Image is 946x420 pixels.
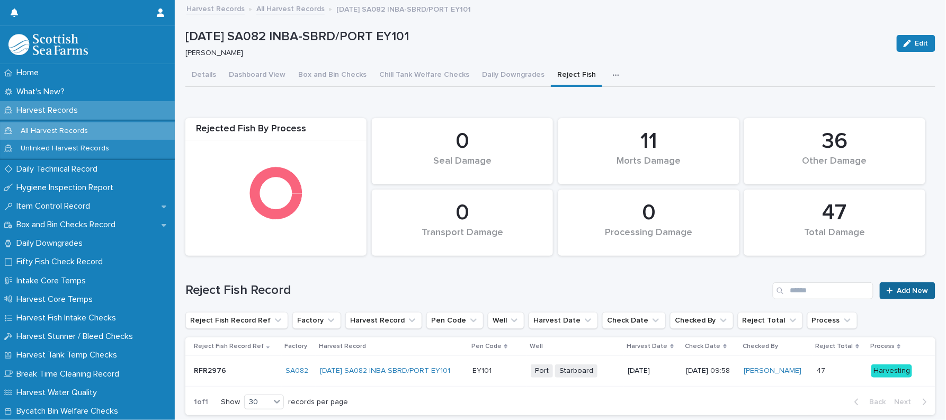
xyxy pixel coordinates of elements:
[336,3,471,14] p: [DATE] SA082 INBA-SBRD/PORT EY101
[292,65,373,87] button: Box and Bin Checks
[12,332,141,342] p: Harvest Stunner / Bleed Checks
[256,2,325,14] a: All Harvest Records
[472,364,494,376] p: EY101
[390,227,535,249] div: Transport Damage
[185,29,888,44] p: [DATE] SA082 INBA-SBRD/PORT EY101
[12,257,111,267] p: Fifty Fish Check Record
[426,312,484,329] button: Pen Code
[12,144,118,153] p: Unlinked Harvest Records
[846,397,890,407] button: Back
[185,123,367,141] div: Rejected Fish By Process
[576,128,721,155] div: 11
[12,294,101,305] p: Harvest Core Temps
[319,341,366,352] p: Harvest Record
[686,367,736,376] p: [DATE] 09:58
[185,312,288,329] button: Reject Fish Record Ref
[12,276,94,286] p: Intake Core Temps
[529,312,598,329] button: Harvest Date
[185,356,935,387] tr: RFR2976RFR2976 SA082 [DATE] SA082 INBA-SBRD/PORT EY101 EY101EY101 PortStarboard[DATE][DATE] 09:58...
[530,341,543,352] p: Well
[185,283,769,298] h1: Reject Fish Record
[627,341,668,352] p: Harvest Date
[551,65,602,87] button: Reject Fish
[576,200,721,226] div: 0
[245,397,270,408] div: 30
[12,127,96,136] p: All Harvest Records
[816,341,853,352] p: Reject Total
[185,65,222,87] button: Details
[12,313,124,323] p: Harvest Fish Intake Checks
[890,397,935,407] button: Next
[286,367,309,376] a: SA082
[762,227,907,249] div: Total Damage
[186,2,245,14] a: Harvest Records
[880,282,935,299] a: Add New
[762,200,907,226] div: 47
[194,364,228,376] p: RFR2976
[897,287,929,294] span: Add New
[762,156,907,178] div: Other Damage
[743,341,778,352] p: Checked By
[12,68,47,78] p: Home
[12,87,73,97] p: What's New?
[762,128,907,155] div: 36
[738,312,803,329] button: Reject Total
[222,65,292,87] button: Dashboard View
[12,369,128,379] p: Break Time Cleaning Record
[471,341,502,352] p: Pen Code
[807,312,858,329] button: Process
[194,341,264,352] p: Reject Fish Record Ref
[285,341,308,352] p: Factory
[628,367,678,376] p: [DATE]
[685,341,721,352] p: Check Date
[390,200,535,226] div: 0
[12,201,99,211] p: Item Control Record
[870,341,895,352] p: Process
[531,364,553,378] span: Port
[292,312,341,329] button: Factory
[390,128,535,155] div: 0
[897,35,935,52] button: Edit
[915,40,929,47] span: Edit
[345,312,422,329] button: Harvest Record
[817,364,828,376] p: 47
[12,238,91,248] p: Daily Downgrades
[670,312,734,329] button: Checked By
[576,156,721,178] div: Morts Damage
[320,367,450,376] a: [DATE] SA082 INBA-SBRD/PORT EY101
[576,227,721,249] div: Processing Damage
[863,398,886,406] span: Back
[12,164,106,174] p: Daily Technical Record
[488,312,524,329] button: Well
[871,364,912,378] div: Harvesting
[373,65,476,87] button: Chill Tank Welfare Checks
[221,398,240,407] p: Show
[12,350,126,360] p: Harvest Tank Temp Checks
[12,220,124,230] p: Box and Bin Checks Record
[8,34,88,55] img: mMrefqRFQpe26GRNOUkG
[476,65,551,87] button: Daily Downgrades
[12,388,105,398] p: Harvest Water Quality
[185,49,884,58] p: [PERSON_NAME]
[773,282,873,299] input: Search
[602,312,666,329] button: Check Date
[12,105,86,115] p: Harvest Records
[390,156,535,178] div: Seal Damage
[185,389,217,415] p: 1 of 1
[744,367,801,376] a: [PERSON_NAME]
[12,406,127,416] p: Bycatch Bin Welfare Checks
[12,183,122,193] p: Hygiene Inspection Report
[555,364,597,378] span: Starboard
[895,398,918,406] span: Next
[288,398,348,407] p: records per page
